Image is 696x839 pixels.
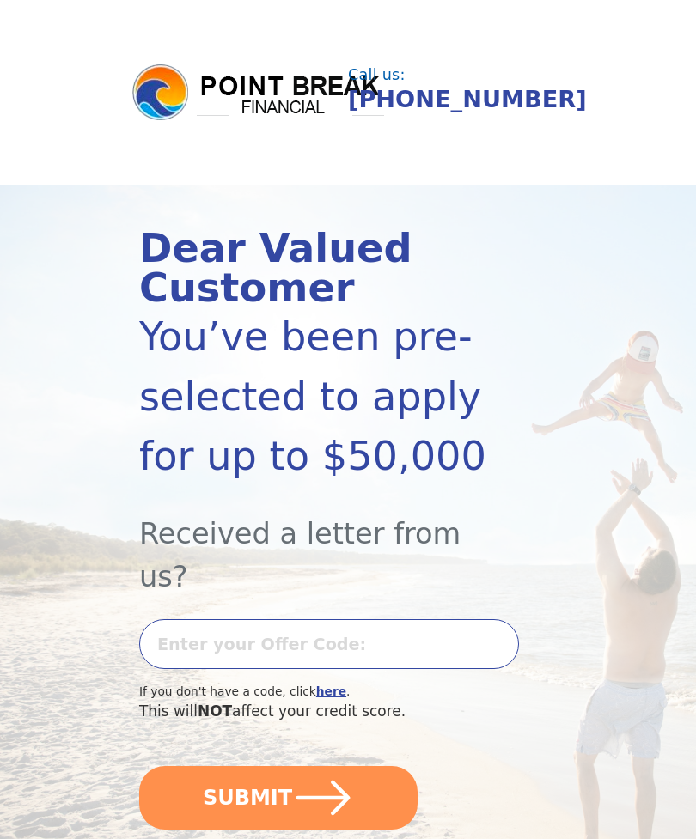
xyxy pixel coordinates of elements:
[198,702,232,720] span: NOT
[139,486,494,599] div: Received a letter from us?
[139,701,494,722] div: This will affect your credit score.
[130,62,388,124] img: logo.png
[139,683,494,701] div: If you don't have a code, click .
[139,307,494,486] div: You’ve been pre-selected to apply for up to $50,000
[348,86,587,112] a: [PHONE_NUMBER]
[139,619,519,669] input: Enter your Offer Code:
[316,684,346,698] a: here
[139,766,418,830] button: SUBMIT
[348,68,580,83] div: Call us:
[139,228,494,307] div: Dear Valued Customer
